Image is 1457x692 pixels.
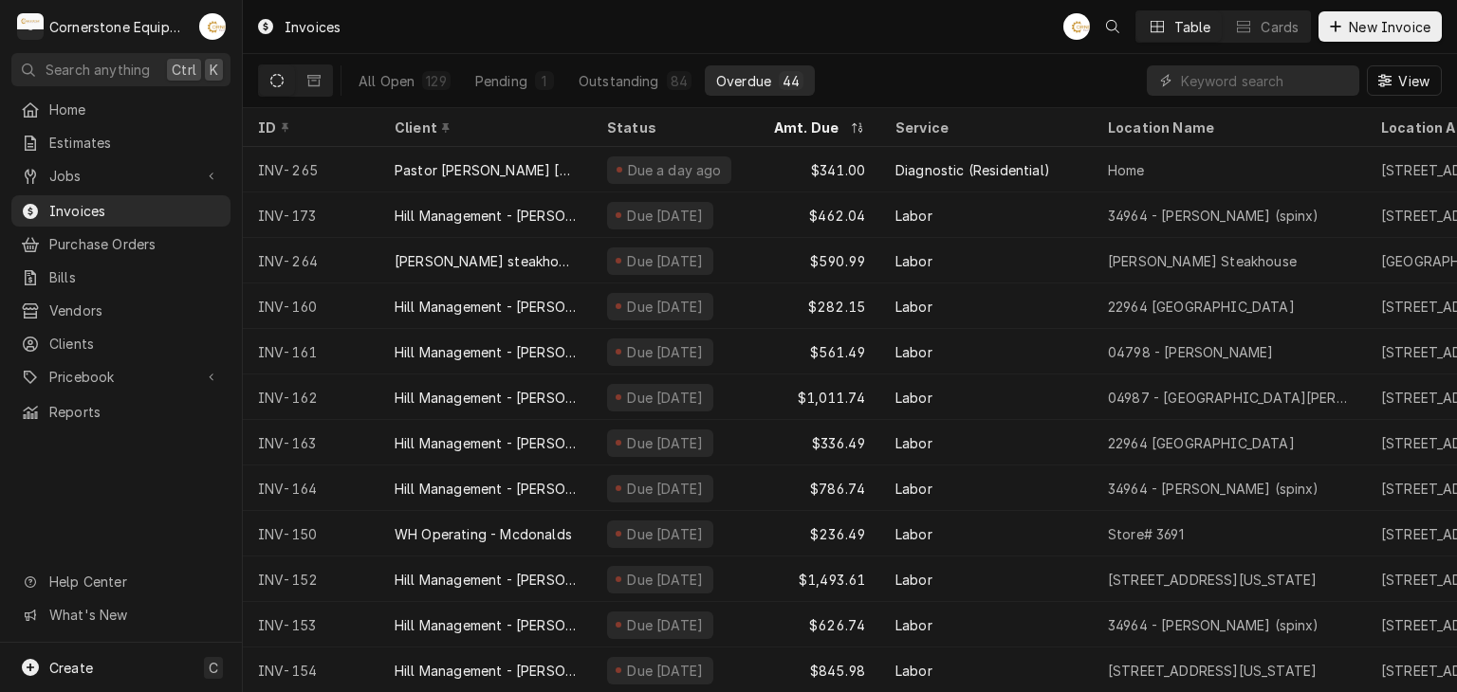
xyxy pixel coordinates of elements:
div: Due [DATE] [625,479,706,499]
div: [PERSON_NAME] Steakhouse [1108,251,1297,271]
div: Hill Management - [PERSON_NAME] [395,206,577,226]
div: $336.49 [759,420,880,465]
button: Open search [1097,11,1128,42]
span: Create [49,660,93,676]
div: 1 [539,71,550,91]
div: Labor [895,615,932,635]
span: New Invoice [1345,17,1434,37]
div: C [17,13,44,40]
span: Purchase Orders [49,234,221,254]
div: Hill Management - [PERSON_NAME] [395,388,577,408]
span: View [1394,71,1433,91]
span: K [210,60,218,80]
span: Vendors [49,300,221,320]
div: [STREET_ADDRESS][US_STATE] [1108,661,1317,681]
div: Store# 3691 [1108,524,1184,544]
div: Labor [895,524,932,544]
div: $1,011.74 [759,374,880,420]
div: Hill Management - [PERSON_NAME] [395,342,577,362]
div: $462.04 [759,192,880,238]
button: Search anythingCtrlK [11,53,231,86]
span: Reports [49,402,221,422]
span: Estimates [49,133,221,153]
div: Outstanding [579,71,659,91]
div: INV-160 [243,283,379,329]
div: Due [DATE] [625,388,706,408]
div: $561.49 [759,329,880,374]
span: Help Center [49,572,219,592]
div: 34964 - [PERSON_NAME] (spinx) [1108,479,1319,499]
a: Go to Pricebook [11,361,231,392]
div: Service [895,118,1074,137]
div: 44 [783,71,800,91]
div: Table [1174,17,1211,37]
div: Status [607,118,740,137]
div: Due [DATE] [625,206,706,226]
div: Cornerstone Equipment Repair, LLC's Avatar [17,13,44,40]
div: Amt. Due [774,118,846,137]
div: INV-264 [243,238,379,283]
a: Reports [11,396,231,428]
div: Due [DATE] [625,570,706,590]
div: Due [DATE] [625,661,706,681]
div: 34964 - [PERSON_NAME] (spinx) [1108,206,1319,226]
div: Cornerstone Equipment Repair, LLC [49,17,189,37]
span: Jobs [49,166,193,186]
div: AB [199,13,226,40]
div: Due [DATE] [625,297,706,317]
div: Due a day ago [625,160,724,180]
div: INV-162 [243,374,379,420]
span: Invoices [49,201,221,221]
span: Bills [49,267,221,287]
div: Home [1108,160,1145,180]
div: $236.49 [759,511,880,556]
div: $1,493.61 [759,556,880,602]
div: ID [258,118,360,137]
div: INV-152 [243,556,379,602]
div: INV-265 [243,147,379,192]
span: C [209,658,218,678]
div: INV-164 [243,465,379,511]
div: Due [DATE] [625,524,706,544]
div: 84 [671,71,688,91]
div: Client [395,118,573,137]
span: Pricebook [49,367,193,387]
div: Location Name [1108,118,1347,137]
button: View [1367,65,1442,96]
a: Go to Jobs [11,160,231,191]
div: 04987 - [GEOGRAPHIC_DATA][PERSON_NAME] [1108,388,1351,408]
div: Hill Management - [PERSON_NAME] [395,433,577,453]
div: Andrew Buigues's Avatar [199,13,226,40]
div: INV-153 [243,602,379,647]
a: Home [11,94,231,125]
a: Estimates [11,127,231,158]
div: INV-150 [243,511,379,556]
div: AB [1063,13,1090,40]
div: $282.15 [759,283,880,329]
div: WH Operating - Mcdonalds [395,524,572,544]
a: Go to What's New [11,599,231,630]
a: Bills [11,262,231,293]
div: Labor [895,251,932,271]
div: [PERSON_NAME] steakhouse [395,251,577,271]
div: All Open [359,71,415,91]
div: Andrew Buigues's Avatar [1063,13,1090,40]
div: 22964 [GEOGRAPHIC_DATA] [1108,433,1295,453]
div: 129 [426,71,446,91]
div: INV-173 [243,192,379,238]
span: Search anything [46,60,150,80]
div: Hill Management - [PERSON_NAME] [395,479,577,499]
div: Due [DATE] [625,342,706,362]
div: Labor [895,570,932,590]
div: Labor [895,479,932,499]
div: Labor [895,661,932,681]
button: New Invoice [1319,11,1442,42]
span: Home [49,100,221,119]
div: Due [DATE] [625,251,706,271]
div: $590.99 [759,238,880,283]
a: Purchase Orders [11,228,231,260]
div: Pending [475,71,527,91]
a: Invoices [11,195,231,227]
div: Hill Management - [PERSON_NAME] [395,570,577,590]
span: Ctrl [172,60,196,80]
